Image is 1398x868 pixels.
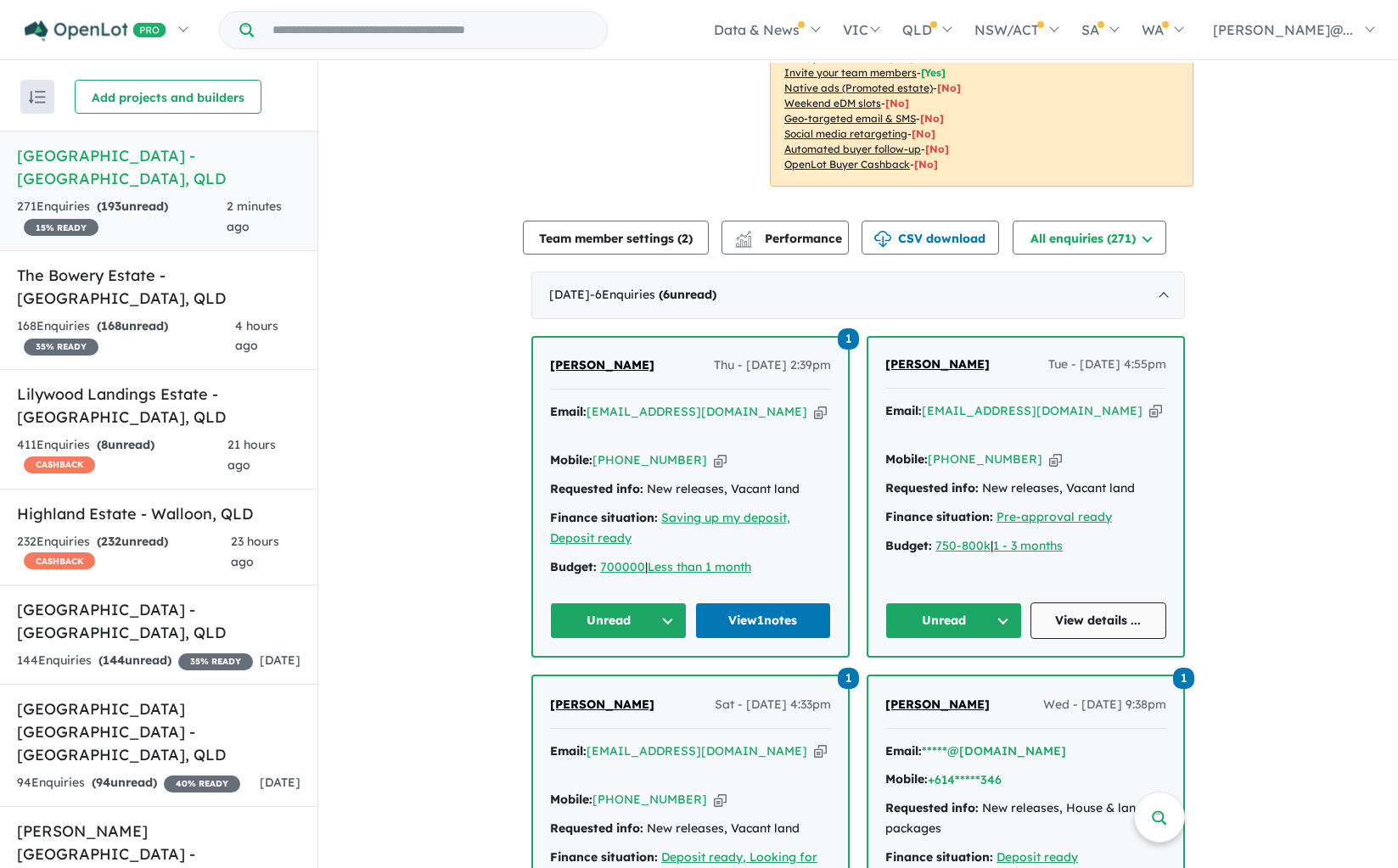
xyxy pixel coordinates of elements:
[1149,402,1162,420] button: Copy
[784,143,921,155] u: Automated buyer follow-up
[937,81,961,94] span: [No]
[550,819,831,839] div: New releases, Vacant land
[101,534,121,549] span: 232
[885,849,993,865] strong: Finance situation:
[523,221,709,255] button: Team member settings (2)
[550,792,592,807] strong: Mobile:
[721,221,849,255] button: Performance
[97,437,154,452] strong: ( unread)
[1048,355,1166,375] span: Tue - [DATE] 4:55pm
[738,231,842,246] span: Performance
[260,652,300,668] span: [DATE]
[784,158,910,171] u: OpenLot Buyer Cashback
[600,559,645,574] a: 700000
[227,437,276,473] span: 21 hours ago
[885,355,990,375] a: [PERSON_NAME]
[257,12,604,48] input: Try estate name, suburb, builder or developer
[96,775,110,790] span: 94
[714,791,727,809] button: Copy
[838,328,859,350] span: 1
[784,97,881,109] u: Weekend eDM slots
[25,20,166,42] img: Openlot PRO Logo White
[17,502,300,525] h5: Highland Estate - Walloon , QLD
[1173,665,1194,688] a: 1
[1213,21,1353,38] span: [PERSON_NAME]@...
[1043,695,1166,715] span: Wed - [DATE] 9:38pm
[235,318,278,354] span: 4 hours ago
[550,481,643,496] strong: Requested info:
[24,456,95,473] span: CASHBACK
[17,435,227,476] div: 411 Enquir ies
[885,536,1166,557] div: |
[682,231,688,246] span: 2
[814,403,827,421] button: Copy
[935,538,991,553] u: 750-800k
[885,602,1022,639] button: Unread
[24,339,98,356] span: 35 % READY
[648,559,751,574] u: Less than 1 month
[838,665,859,688] a: 1
[862,221,999,255] button: CSV download
[24,552,95,569] span: CASHBACK
[885,403,922,418] strong: Email:
[98,652,171,668] strong: ( unread)
[590,287,716,302] span: - 6 Enquir ies
[24,219,98,236] span: 15 % READY
[714,451,727,469] button: Copy
[874,231,891,248] img: download icon
[550,557,831,578] div: |
[997,509,1112,524] a: Pre-approval ready
[550,602,687,639] button: Unread
[17,197,227,238] div: 271 Enquir ies
[17,264,300,310] h5: The Bowery Estate - [GEOGRAPHIC_DATA] , QLD
[885,771,928,787] strong: Mobile:
[17,383,300,428] h5: Lilywood Landings Estate - [GEOGRAPHIC_DATA] , QLD
[550,510,790,546] u: Saving up my deposit, Deposit ready
[17,532,231,573] div: 232 Enquir ies
[101,318,121,333] span: 168
[715,695,831,715] span: Sat - [DATE] 4:33pm
[103,652,125,668] span: 144
[921,66,946,79] span: [ Yes ]
[550,820,643,836] strong: Requested info:
[885,800,979,815] strong: Requested info:
[695,602,832,639] a: View1notes
[97,199,168,214] strong: ( unread)
[814,742,827,760] button: Copy
[550,559,597,574] strong: Budget:
[838,668,859,689] span: 1
[997,849,1078,865] a: Deposit ready
[885,509,993,524] strong: Finance situation:
[17,316,235,357] div: 168 Enquir ies
[227,199,282,234] span: 2 minutes ago
[885,451,928,467] strong: Mobile:
[922,403,1143,418] a: [EMAIL_ADDRESS][DOMAIN_NAME]
[912,127,935,140] span: [No]
[550,510,658,525] strong: Finance situation:
[914,158,938,171] span: [No]
[659,287,716,302] strong: ( unread)
[231,534,279,569] span: 23 hours ago
[784,112,916,125] u: Geo-targeted email & SMS
[784,66,917,79] u: Invite your team members
[885,798,1166,839] div: New releases, House & land packages
[17,598,300,644] h5: [GEOGRAPHIC_DATA] - [GEOGRAPHIC_DATA] , QLD
[885,356,990,372] span: [PERSON_NAME]
[550,479,831,500] div: New releases, Vacant land
[736,231,751,240] img: line-chart.svg
[885,743,922,759] strong: Email:
[550,404,587,419] strong: Email:
[920,112,944,125] span: [No]
[101,199,121,214] span: 193
[784,127,907,140] u: Social media retargeting
[531,272,1185,319] div: [DATE]
[1030,602,1167,639] a: View details ...
[885,697,990,712] span: [PERSON_NAME]
[97,318,168,333] strong: ( unread)
[1013,221,1166,255] button: All enquiries (271)
[885,538,932,553] strong: Budget:
[550,695,654,715] a: [PERSON_NAME]
[17,651,253,671] div: 144 Enquir ies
